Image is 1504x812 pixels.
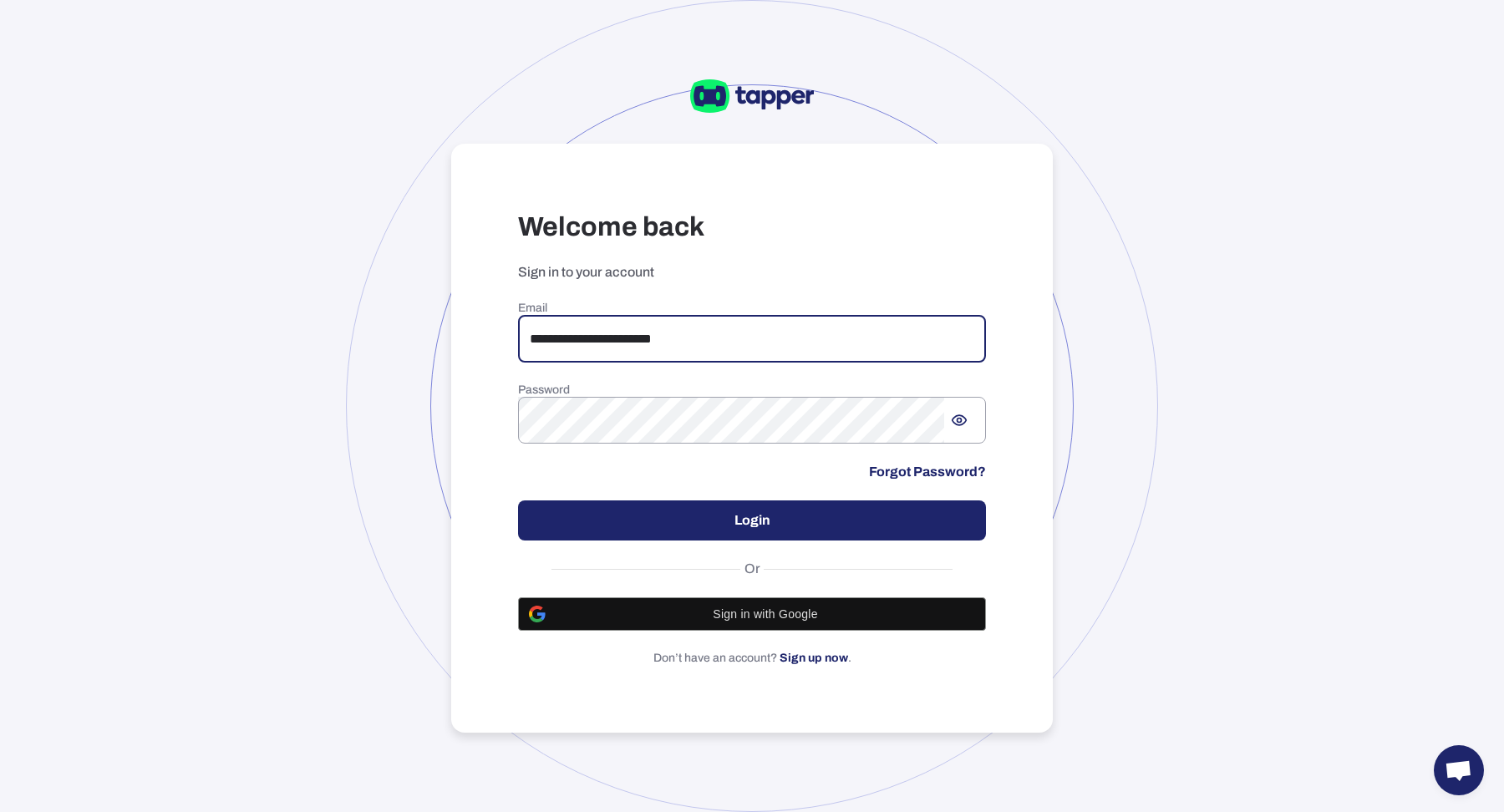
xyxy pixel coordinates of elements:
[518,500,986,540] button: Login
[518,383,986,398] h6: Password
[556,607,975,621] span: Sign in with Google
[518,211,986,244] h3: Welcome back
[518,264,986,281] p: Sign in to your account
[944,405,974,435] button: Show password
[780,652,848,664] a: Sign up now
[518,597,986,631] button: Sign in with Google
[1434,745,1484,795] div: Open chat
[869,464,986,480] a: Forgot Password?
[518,651,986,666] p: Don’t have an account? .
[740,561,765,577] span: Or
[518,301,986,316] h6: Email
